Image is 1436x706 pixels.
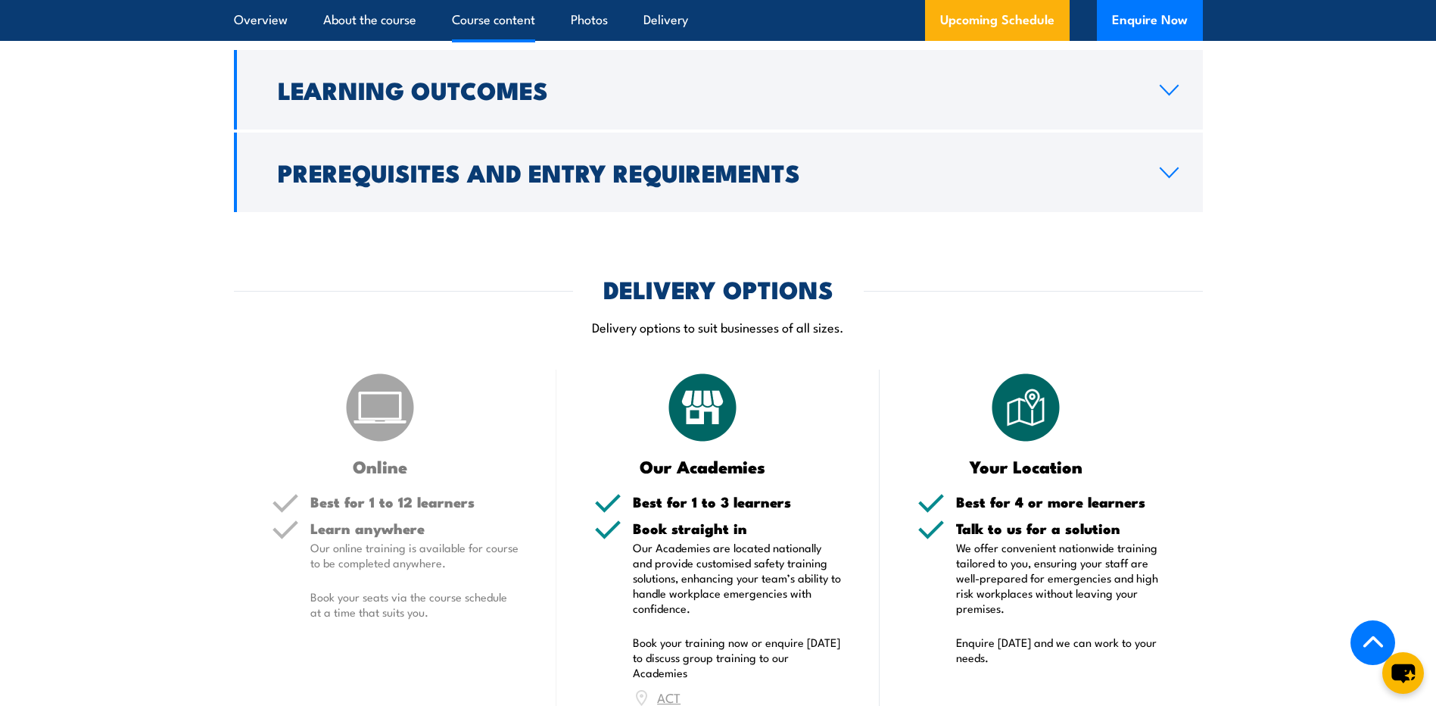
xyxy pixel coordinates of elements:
h5: Best for 4 or more learners [956,495,1165,509]
h2: Learning Outcomes [278,79,1135,100]
p: We offer convenient nationwide training tailored to you, ensuring your staff are well-prepared fo... [956,540,1165,616]
h3: Our Academies [594,458,811,475]
p: Delivery options to suit businesses of all sizes. [234,318,1203,336]
p: Our Academies are located nationally and provide customised safety training solutions, enhancing ... [633,540,842,616]
h5: Best for 1 to 12 learners [310,495,519,509]
h5: Learn anywhere [310,521,519,536]
h5: Talk to us for a solution [956,521,1165,536]
p: Our online training is available for course to be completed anywhere. [310,540,519,570]
p: Book your seats via the course schedule at a time that suits you. [310,589,519,620]
h5: Best for 1 to 3 learners [633,495,842,509]
h2: Prerequisites and Entry Requirements [278,161,1135,183]
h2: DELIVERY OPTIONS [603,278,833,299]
h5: Book straight in [633,521,842,536]
h3: Your Location [917,458,1135,475]
p: Enquire [DATE] and we can work to your needs. [956,635,1165,665]
p: Book your training now or enquire [DATE] to discuss group training to our Academies [633,635,842,680]
button: chat-button [1382,652,1424,694]
h3: Online [272,458,489,475]
a: Learning Outcomes [234,50,1203,130]
a: Prerequisites and Entry Requirements [234,133,1203,212]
